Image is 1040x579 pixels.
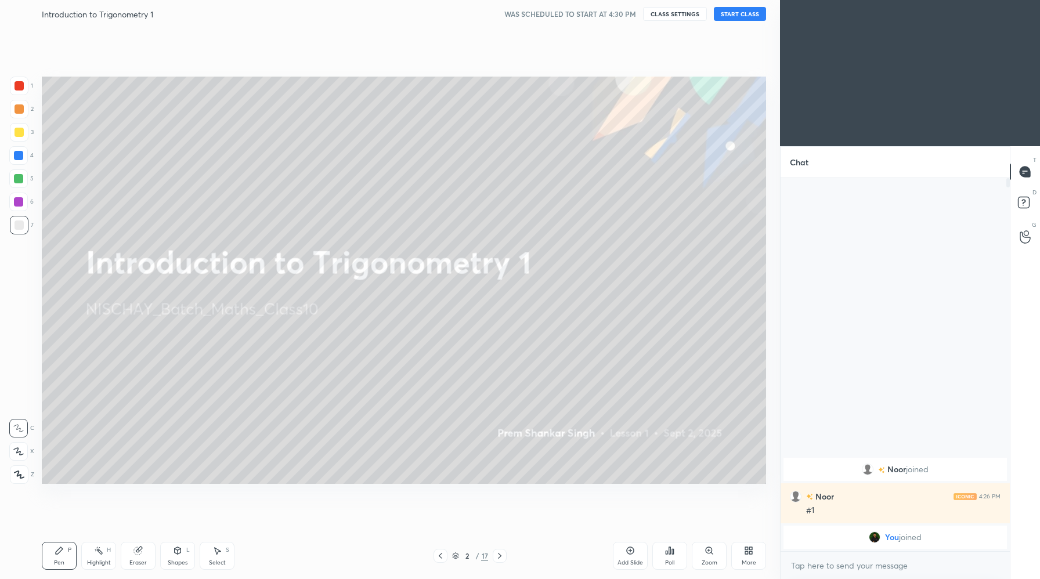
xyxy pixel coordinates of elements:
img: default.png [790,491,801,502]
div: / [475,552,479,559]
span: You [885,533,899,542]
div: L [186,547,190,553]
span: Noor [887,465,906,474]
div: Poll [665,560,674,566]
div: 5 [9,169,34,188]
div: X [9,442,34,461]
img: d648a8df70ee45efb8ede890284a0203.jpg [869,531,880,543]
div: grid [781,455,1010,551]
div: Select [209,560,226,566]
div: 4 [9,146,34,165]
div: P [68,547,71,553]
div: Zoom [702,560,717,566]
img: iconic-light.a09c19a4.png [954,493,977,500]
div: 3 [10,123,34,142]
p: Chat [781,147,818,178]
div: 1 [10,77,33,95]
h4: Introduction to Trigonometry 1 [42,9,153,20]
div: 4:26 PM [979,493,1001,500]
div: C [9,419,34,437]
div: Pen [54,560,64,566]
div: Eraser [129,560,147,566]
p: G [1032,220,1037,229]
div: Shapes [168,560,187,566]
p: D [1032,188,1037,197]
div: 6 [9,193,34,211]
div: S [226,547,229,553]
h6: Noor [813,490,834,502]
div: Z [10,465,34,484]
div: 7 [10,216,34,234]
div: More [742,560,756,566]
div: 2 [10,100,34,118]
button: CLASS SETTINGS [643,7,707,21]
span: joined [906,465,929,474]
div: 2 [461,552,473,559]
div: Add Slide [617,560,643,566]
div: H [107,547,111,553]
span: joined [899,533,922,542]
div: Highlight [87,560,111,566]
div: 17 [481,551,488,561]
button: START CLASS [714,7,766,21]
p: T [1033,155,1037,164]
div: #1 [806,505,1001,516]
img: no-rating-badge.077c3623.svg [878,467,885,473]
img: no-rating-badge.077c3623.svg [806,494,813,500]
img: default.png [862,464,873,475]
h5: WAS SCHEDULED TO START AT 4:30 PM [504,9,636,19]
